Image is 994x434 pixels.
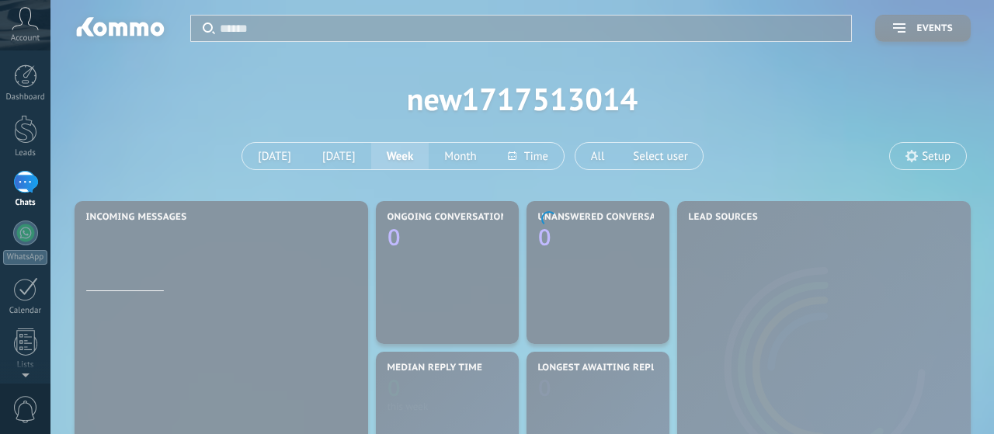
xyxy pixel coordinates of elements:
[3,148,48,158] div: Leads
[3,198,48,208] div: Chats
[3,92,48,102] div: Dashboard
[3,306,48,316] div: Calendar
[11,33,40,43] span: Account
[3,250,47,265] div: WhatsApp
